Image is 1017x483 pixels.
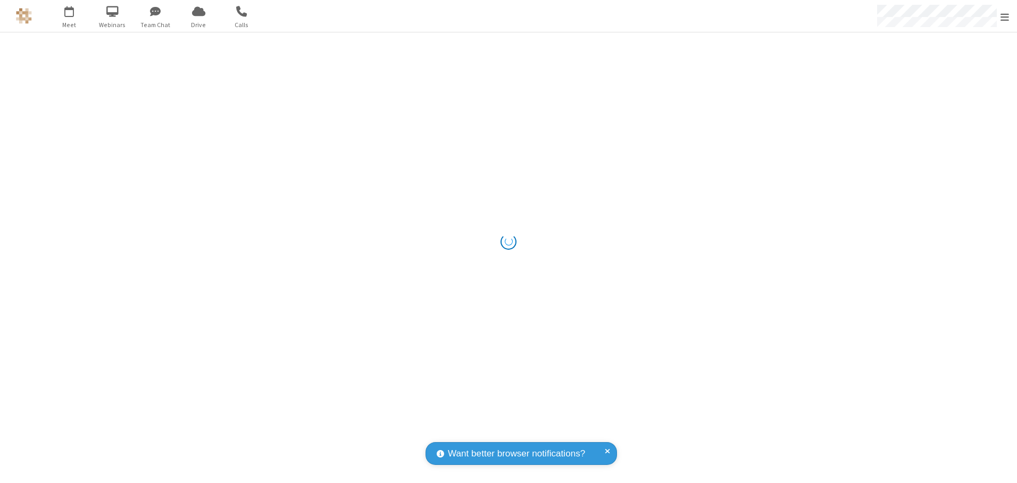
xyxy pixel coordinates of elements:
[179,20,219,30] span: Drive
[448,447,585,461] span: Want better browser notifications?
[93,20,132,30] span: Webinars
[49,20,89,30] span: Meet
[136,20,176,30] span: Team Chat
[222,20,262,30] span: Calls
[16,8,32,24] img: QA Selenium DO NOT DELETE OR CHANGE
